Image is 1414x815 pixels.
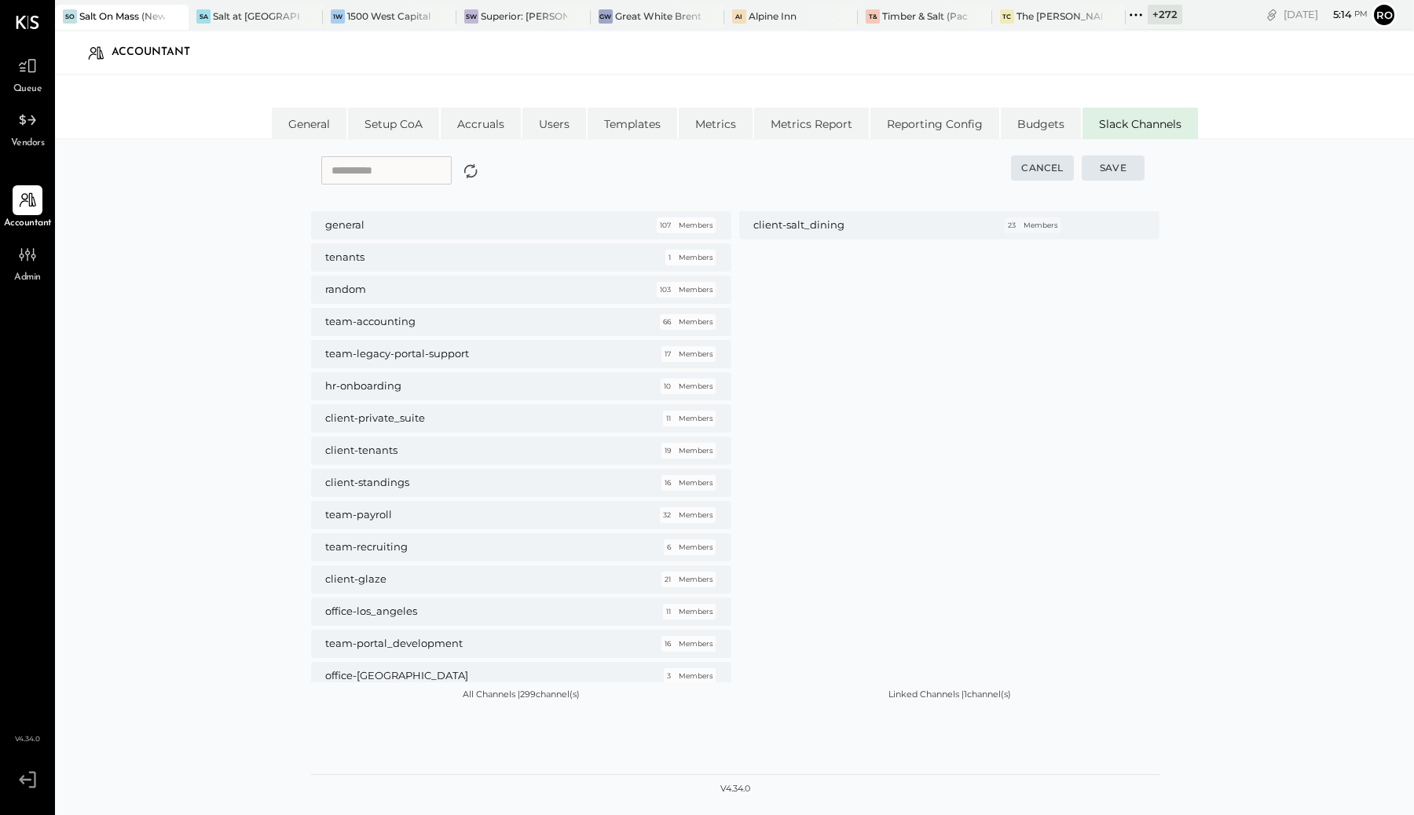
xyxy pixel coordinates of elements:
[1017,9,1102,23] div: The [PERSON_NAME]
[325,637,638,651] h5: team-portal_development
[1284,7,1368,22] div: [DATE]
[665,478,671,488] h6: 16
[679,607,712,616] p: Members
[1008,221,1016,230] h6: 23
[325,347,638,361] h5: team-legacy-portal-support
[522,108,586,139] li: Users
[754,108,869,139] li: Metrics Report
[1148,5,1182,24] div: + 272
[720,783,750,795] div: v 4.34.0
[664,382,671,391] h6: 10
[14,271,41,285] span: Admin
[663,510,671,520] h6: 32
[441,108,521,139] li: Accruals
[11,137,45,151] span: Vendors
[1011,155,1074,181] button: Cancel
[660,221,671,230] h6: 107
[13,82,42,97] span: Queue
[665,446,671,455] h6: 19
[325,669,638,683] h5: office-[GEOGRAPHIC_DATA]
[272,108,346,139] li: General
[667,671,671,681] h6: 3
[615,9,701,23] div: Great White Brentwood
[325,315,638,329] h5: team-accounting
[325,508,638,522] h5: team-payroll
[666,414,671,423] h6: 11
[599,9,613,24] div: GW
[1372,2,1397,27] button: Ro
[325,572,638,587] h5: client-glaze
[1001,108,1081,139] li: Budgets
[679,510,712,520] p: Members
[331,9,345,24] div: 1W
[1264,6,1280,23] div: copy link
[679,108,753,139] li: Metrics
[679,575,712,584] p: Members
[1,185,54,231] a: Accountant
[4,217,52,231] span: Accountant
[669,253,671,262] h6: 1
[325,411,638,426] h5: client-private_suite
[679,253,712,262] p: Members
[325,379,638,393] h5: hr-onboarding
[63,9,77,24] div: SO
[749,9,797,23] div: Alpine Inn
[679,382,712,391] p: Members
[665,575,671,584] h6: 21
[1000,9,1014,24] div: TC
[463,690,580,699] span: All Channels | 299 channel(s)
[1,239,54,285] a: Admin
[679,349,712,359] p: Members
[679,414,712,423] p: Members
[660,285,671,294] h6: 103
[679,285,712,294] p: Members
[866,9,880,24] div: T&
[1,105,54,151] a: Vendors
[325,476,638,490] h5: client-standings
[882,9,968,23] div: Timber & Salt (Pacific Dining CA1 LLC)
[679,543,712,552] p: Members
[663,317,671,327] h6: 66
[325,444,638,458] h5: client-tenants
[753,218,844,232] h5: client-salt_dining
[325,605,638,619] h5: office-los_angeles
[347,9,433,23] div: 1500 West Capital LP
[325,250,638,265] h5: tenants
[1082,108,1198,139] li: Slack Channels
[1,51,54,97] a: Queue
[213,9,299,23] div: Salt at [GEOGRAPHIC_DATA]
[679,317,712,327] p: Members
[665,349,671,359] h6: 17
[667,543,671,552] h6: 6
[665,639,671,649] h6: 16
[79,9,165,23] div: Salt On Mass (New)
[870,108,999,139] li: Reporting Config
[679,221,712,230] p: Members
[679,446,712,455] p: Members
[1024,221,1057,230] p: Members
[325,283,638,297] h5: random
[679,478,712,488] p: Members
[679,639,712,649] p: Members
[666,607,671,616] h6: 11
[325,540,638,554] h5: team-recruiting
[588,108,677,139] li: Templates
[1082,155,1145,181] button: Save
[325,218,638,232] h5: general
[481,9,566,23] div: Superior: [PERSON_NAME]
[679,671,712,681] p: Members
[196,9,211,24] div: Sa
[888,690,1011,699] span: Linked Channels | 1 channel(s)
[732,9,746,24] div: AI
[112,40,206,65] div: Accountant
[464,9,478,24] div: SW
[348,108,439,139] li: Setup CoA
